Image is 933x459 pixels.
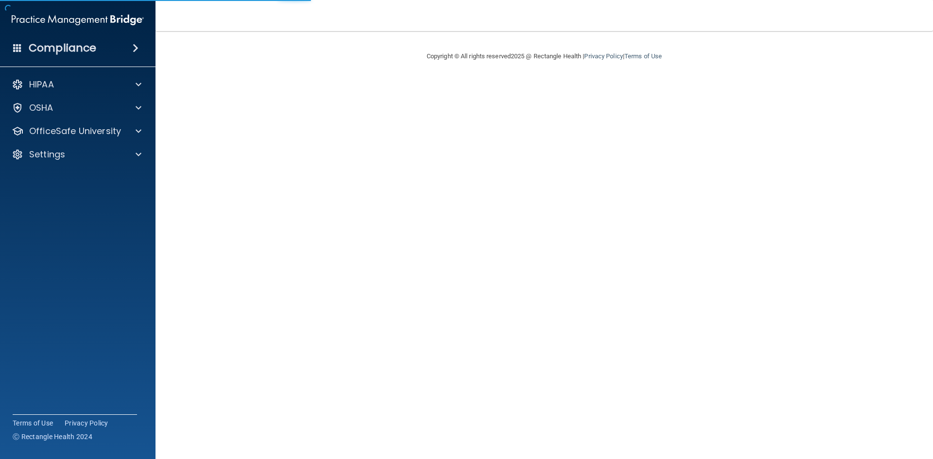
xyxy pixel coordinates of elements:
[29,149,65,160] p: Settings
[12,102,141,114] a: OSHA
[65,418,108,428] a: Privacy Policy
[12,10,144,30] img: PMB logo
[584,52,622,60] a: Privacy Policy
[12,79,141,90] a: HIPAA
[624,52,662,60] a: Terms of Use
[13,418,53,428] a: Terms of Use
[12,125,141,137] a: OfficeSafe University
[29,41,96,55] h4: Compliance
[13,432,92,442] span: Ⓒ Rectangle Health 2024
[367,41,722,72] div: Copyright © All rights reserved 2025 @ Rectangle Health | |
[29,102,53,114] p: OSHA
[29,125,121,137] p: OfficeSafe University
[29,79,54,90] p: HIPAA
[12,149,141,160] a: Settings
